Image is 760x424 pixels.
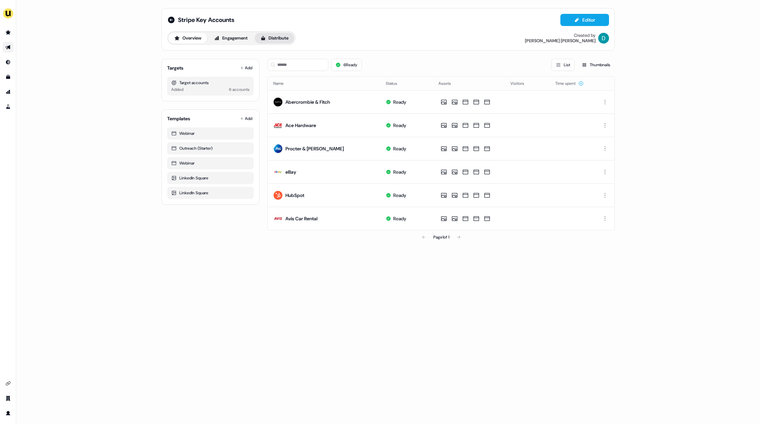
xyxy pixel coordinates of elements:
div: Ready [393,122,406,129]
div: Ready [393,215,406,222]
div: [PERSON_NAME] [PERSON_NAME] [525,38,596,44]
div: Webinar [171,130,250,137]
div: Ready [393,192,406,199]
div: Created by [574,33,596,38]
a: Go to integrations [3,378,14,389]
button: 6Ready [331,59,362,71]
div: Templates [167,115,190,122]
button: Name [273,77,292,90]
a: Editor [560,17,609,24]
button: Status [386,77,405,90]
a: Go to Inbound [3,57,14,68]
button: Overview [169,33,207,44]
div: Added [171,86,183,93]
div: Ready [393,99,406,105]
div: Page 1 of 1 [433,234,449,241]
div: Abercrombie & Fitch [285,99,330,105]
button: List [551,59,575,71]
button: Add [239,114,254,123]
div: HubSpot [285,192,304,199]
div: Target accounts [171,79,250,86]
a: Go to templates [3,72,14,82]
button: Visitors [510,77,532,90]
div: Outreach (Starter) [171,145,250,152]
button: Thumbnails [577,59,615,71]
div: Ready [393,169,406,175]
button: Distribute [255,33,294,44]
div: eBay [285,169,296,175]
a: Go to profile [3,408,14,419]
div: Ace Hardware [285,122,316,129]
div: Ready [393,145,406,152]
a: Go to team [3,393,14,404]
div: LinkedIn Square [171,190,250,196]
button: Engagement [208,33,253,44]
span: Stripe Key Accounts [178,16,234,24]
a: Go to prospects [3,27,14,38]
div: 6 accounts [229,86,250,93]
div: Procter & [PERSON_NAME] [285,145,344,152]
button: Time spent [555,77,584,90]
button: Add [239,63,254,73]
th: Assets [433,77,505,90]
div: Webinar [171,160,250,167]
div: Targets [167,65,183,71]
a: Go to attribution [3,86,14,97]
img: David [598,33,609,44]
a: Go to experiments [3,101,14,112]
div: Avis Car Rental [285,215,318,222]
div: LinkedIn Square [171,175,250,181]
a: Go to outbound experience [3,42,14,53]
button: Editor [560,14,609,26]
